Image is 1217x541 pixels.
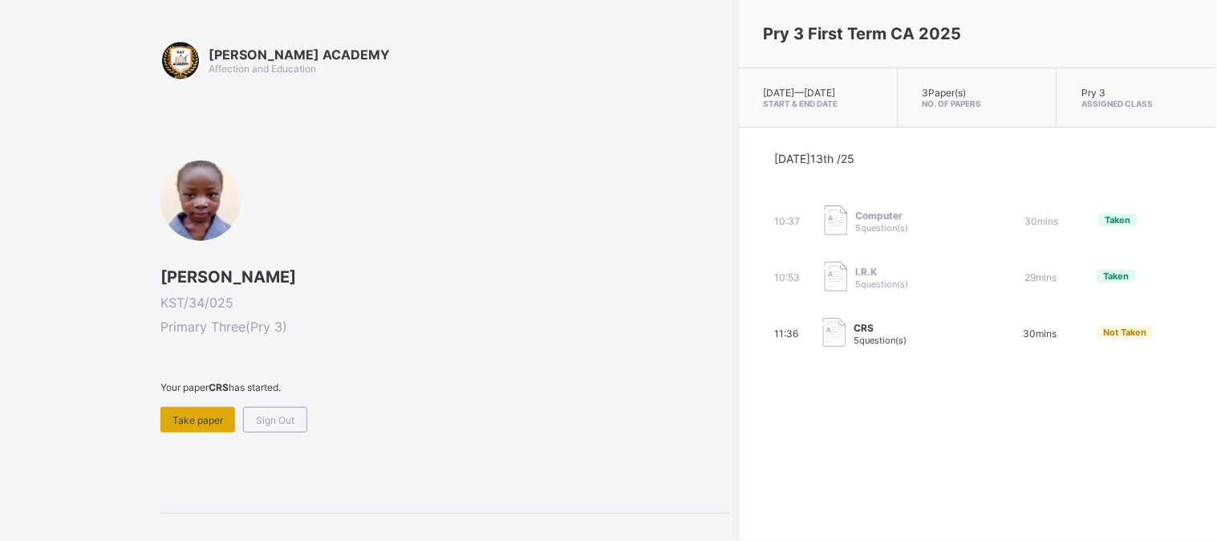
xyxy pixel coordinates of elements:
span: 10:53 [775,271,801,283]
span: Primary Three ( Pry 3 ) [160,319,730,335]
span: 5 question(s) [854,335,907,346]
span: Assigned Class [1081,99,1193,108]
span: Not Taken [1104,327,1147,338]
img: take_paper.cd97e1aca70de81545fe8e300f84619e.svg [825,262,848,291]
span: Taken [1105,214,1131,226]
span: KST/34/025 [160,295,730,311]
span: No. of Papers [923,99,1033,108]
span: CRS [854,322,907,334]
span: [PERSON_NAME] [160,267,730,287]
span: 3 Paper(s) [923,87,967,99]
span: Start & End Date [763,99,874,108]
span: Pry 3 [1081,87,1105,99]
span: 11:36 [775,327,799,340]
span: 30 mins [1025,215,1059,227]
span: Pry 3 First Term CA 2025 [763,24,961,43]
span: [DATE] — [DATE] [763,87,835,99]
span: [DATE] 13th /25 [775,152,855,165]
span: 29 mins [1025,271,1057,283]
span: I.R.K [856,266,909,278]
span: Computer [856,209,909,222]
span: Taken [1104,270,1130,282]
span: 5 question(s) [856,222,909,234]
span: [PERSON_NAME] ACADEMY [209,47,390,63]
span: Sign Out [256,414,294,426]
img: take_paper.cd97e1aca70de81545fe8e300f84619e.svg [823,318,846,348]
img: take_paper.cd97e1aca70de81545fe8e300f84619e.svg [825,205,848,235]
span: Take paper [172,414,223,426]
b: CRS [209,381,229,393]
span: Affection and Education [209,63,316,75]
span: 5 question(s) [856,279,909,290]
span: 10:37 [775,215,801,227]
span: 30 mins [1024,327,1057,340]
span: Your paper has started. [160,381,730,393]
